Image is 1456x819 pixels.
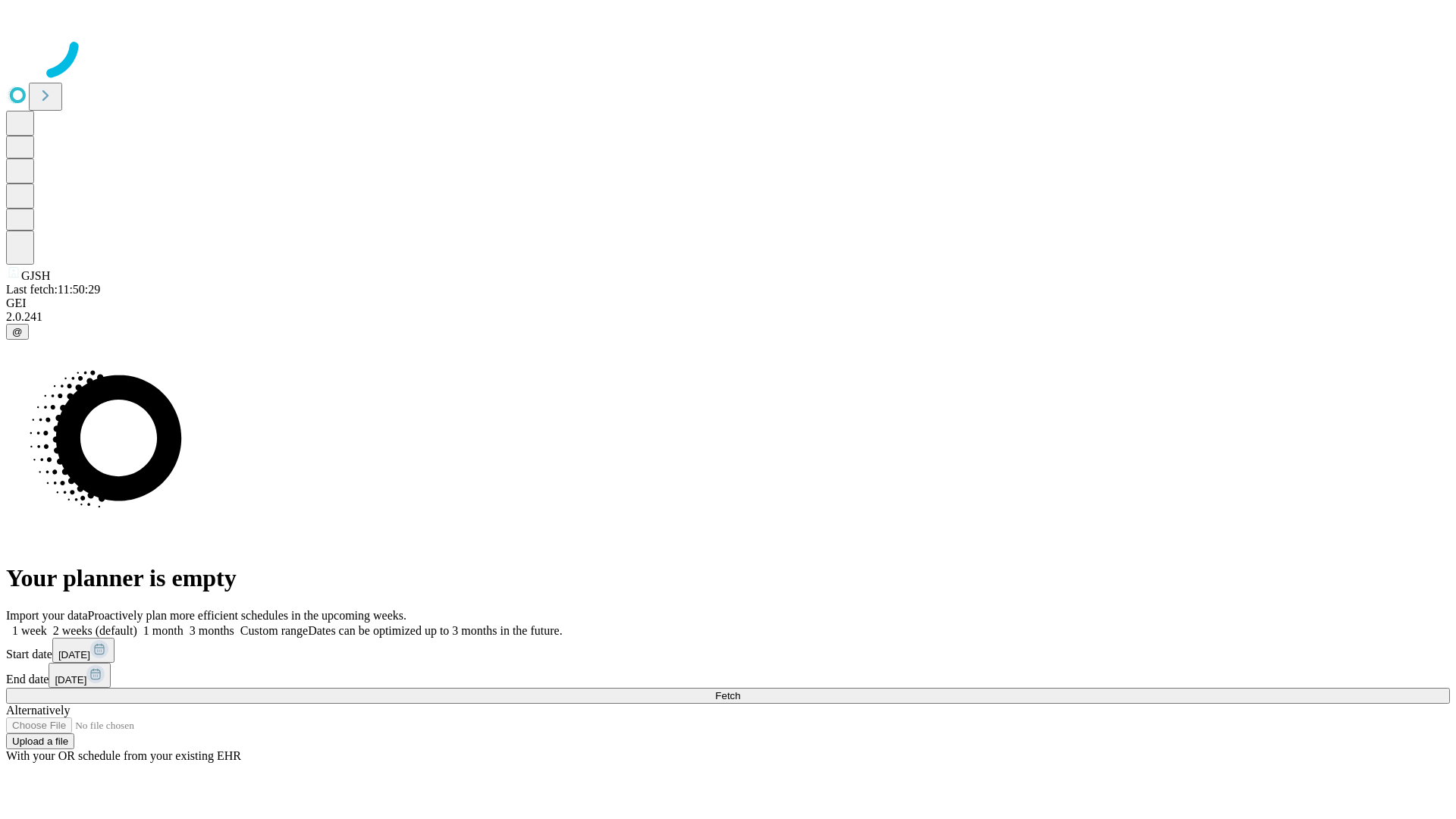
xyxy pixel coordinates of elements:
[88,609,406,622] span: Proactively plan more efficient schedules in the upcoming weeks.
[58,649,90,661] span: [DATE]
[49,663,111,688] button: [DATE]
[12,624,47,637] span: 1 week
[6,749,241,762] span: With your OR schedule from your existing EHR
[6,283,100,296] span: Last fetch: 11:50:29
[53,624,137,637] span: 2 weeks (default)
[6,297,1450,310] div: GEI
[308,624,562,637] span: Dates can be optimized up to 3 months in the future.
[6,733,74,749] button: Upload a file
[6,310,1450,324] div: 2.0.241
[6,704,70,717] span: Alternatively
[6,609,88,622] span: Import your data
[21,269,50,282] span: GJSH
[143,624,184,637] span: 1 month
[715,690,740,701] span: Fetch
[55,674,86,686] span: [DATE]
[6,324,29,340] button: @
[12,326,23,337] span: @
[6,688,1450,704] button: Fetch
[6,564,1450,592] h1: Your planner is empty
[240,624,308,637] span: Custom range
[190,624,234,637] span: 3 months
[6,663,1450,688] div: End date
[52,638,115,663] button: [DATE]
[6,638,1450,663] div: Start date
